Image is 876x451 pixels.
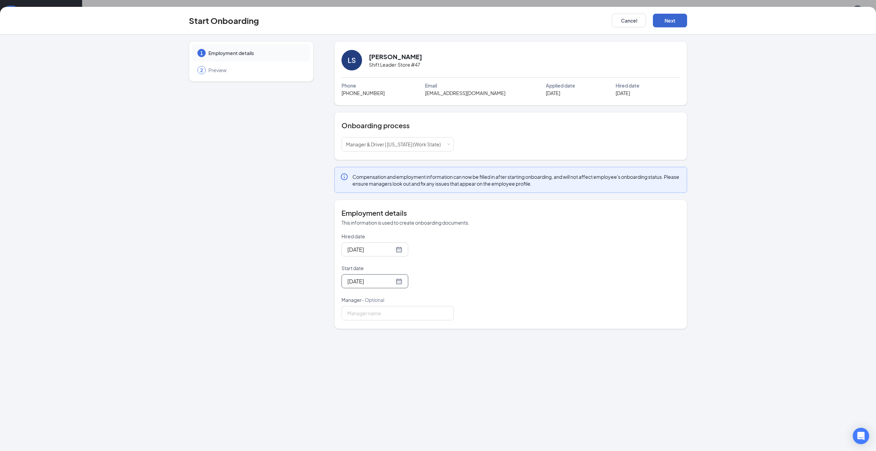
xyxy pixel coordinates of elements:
[352,173,681,187] span: Compensation and employment information can now be filled in after starting onboarding, and will ...
[342,82,356,89] span: Phone
[189,15,259,26] h3: Start Onboarding
[425,89,505,97] span: [EMAIL_ADDRESS][DOMAIN_NAME]
[208,50,304,56] span: Employment details
[342,219,680,226] p: This information is used to create onboarding documents.
[200,67,203,74] span: 2
[853,428,869,444] div: Open Intercom Messenger
[653,14,687,27] button: Next
[546,89,560,97] span: [DATE]
[616,82,640,89] span: Hired date
[369,52,422,61] h2: [PERSON_NAME]
[546,82,575,89] span: Applied date
[362,297,384,303] span: - Optional
[342,265,454,271] p: Start date
[346,141,441,147] span: Manager & Driver | [US_STATE] (Work State)
[340,173,348,181] svg: Info
[347,245,394,254] input: Sep 16, 2025
[346,137,446,151] div: [object Object]
[369,61,420,68] span: Shift Leader · Store #47
[342,208,680,218] h4: Employment details
[208,67,304,74] span: Preview
[342,296,454,303] p: Manager
[612,14,646,27] button: Cancel
[342,121,680,130] h4: Onboarding process
[342,233,454,240] p: Hired date
[342,89,385,97] span: [PHONE_NUMBER]
[425,82,437,89] span: Email
[342,306,454,320] input: Manager name
[616,89,630,97] span: [DATE]
[348,55,356,65] div: LS
[200,50,203,56] span: 1
[347,277,394,286] input: Sep 16, 2025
